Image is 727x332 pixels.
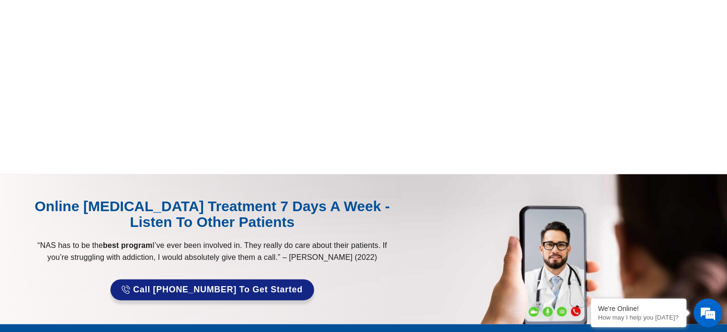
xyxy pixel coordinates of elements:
[27,239,397,263] p: “NAS has to be the I’ve ever been involved in. They really do care about their patients. If you’r...
[110,279,314,300] a: Call [PHONE_NUMBER] to Get Started
[598,314,679,321] p: How may I help you today?
[157,5,180,28] div: Minimize live chat window
[27,198,397,230] div: Online [MEDICAL_DATA] Treatment 7 Days A Week - Listen to Other Patients
[103,241,152,249] strong: best program
[598,305,679,312] div: We're Online!
[55,103,132,200] span: We're online!
[64,50,175,63] div: Chat with us now
[133,285,303,295] span: Call [PHONE_NUMBER] to Get Started
[11,49,25,64] div: Navigation go back
[5,226,182,260] textarea: Type your message and hit 'Enter'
